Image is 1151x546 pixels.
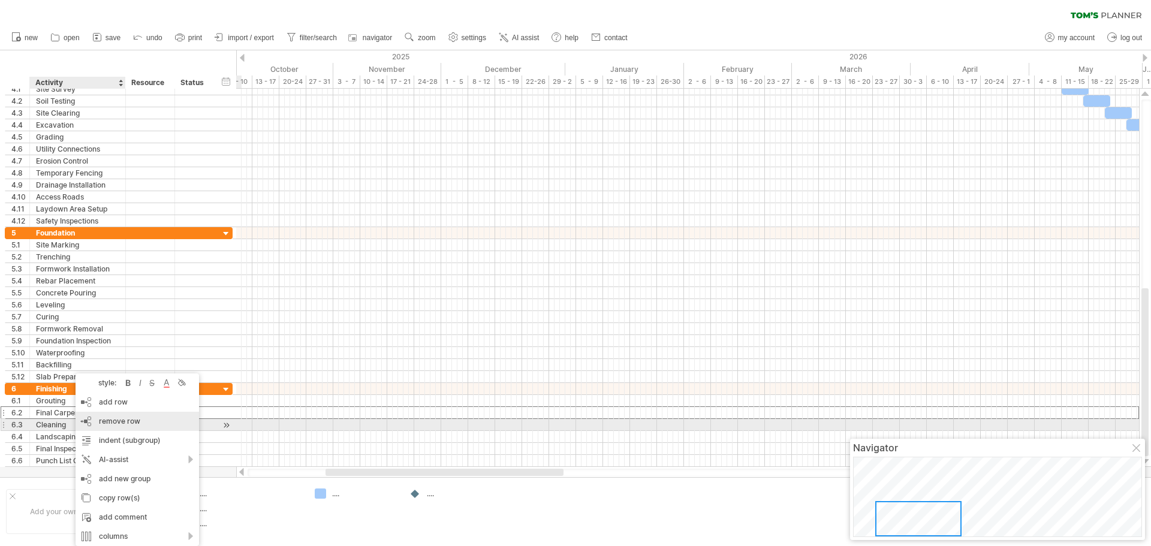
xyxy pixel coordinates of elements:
[36,383,119,394] div: Finishing
[981,76,1008,88] div: 20-24
[76,508,199,527] div: add comment
[131,77,168,89] div: Resource
[76,469,199,488] div: add new group
[25,34,38,42] span: new
[11,119,29,131] div: 4.4
[11,323,29,334] div: 5.8
[11,131,29,143] div: 4.5
[1089,76,1116,88] div: 18 - 22
[333,76,360,88] div: 3 - 7
[11,407,29,418] div: 6.2
[306,76,333,88] div: 27 - 31
[36,275,119,286] div: Rebar Placement
[252,76,279,88] div: 13 - 17
[11,395,29,406] div: 6.1
[36,131,119,143] div: Grading
[332,488,397,499] div: ....
[106,34,120,42] span: save
[549,76,576,88] div: 29 - 2
[36,455,119,466] div: Punch List Completion
[36,311,119,322] div: Curing
[792,76,819,88] div: 2 - 6
[630,76,657,88] div: 19 - 23
[954,76,981,88] div: 13 - 17
[11,431,29,442] div: 6.4
[76,431,199,450] div: indent (subgroup)
[11,287,29,298] div: 5.5
[11,227,29,239] div: 5
[11,155,29,167] div: 4.7
[36,323,119,334] div: Formwork Removal
[6,489,118,534] div: Add your own logo
[684,76,711,88] div: 2 - 6
[402,30,439,46] a: zoom
[445,30,490,46] a: settings
[36,143,119,155] div: Utility Connections
[209,63,333,76] div: October 2025
[1042,30,1098,46] a: my account
[360,76,387,88] div: 10 - 14
[387,76,414,88] div: 17 - 21
[47,30,83,46] a: open
[1120,34,1142,42] span: log out
[565,34,578,42] span: help
[1008,76,1035,88] div: 27 - 1
[36,287,119,298] div: Concrete Pouring
[565,63,684,76] div: January 2026
[1062,76,1089,88] div: 11 - 15
[36,335,119,346] div: Foundation Inspection
[36,191,119,203] div: Access Roads
[36,263,119,274] div: Formwork Installation
[11,107,29,119] div: 4.3
[36,215,119,227] div: Safety Inspections
[11,95,29,107] div: 4.2
[300,34,337,42] span: filter/search
[11,83,29,95] div: 4.1
[180,77,207,89] div: Status
[603,76,630,88] div: 12 - 16
[911,63,1029,76] div: April 2026
[738,76,765,88] div: 16 - 20
[1035,76,1062,88] div: 4 - 8
[11,455,29,466] div: 6.6
[11,335,29,346] div: 5.9
[212,30,278,46] a: import / export
[200,503,300,514] div: ....
[11,419,29,430] div: 6.3
[853,442,1142,454] div: Navigator
[657,76,684,88] div: 26-30
[35,77,119,89] div: Activity
[36,107,119,119] div: Site Clearing
[225,76,252,88] div: 6 - 10
[1029,63,1143,76] div: May 2026
[1116,76,1143,88] div: 25-29
[76,450,199,469] div: AI-assist
[36,371,119,382] div: Slab Preparation
[11,299,29,310] div: 5.6
[927,76,954,88] div: 6 - 10
[11,371,29,382] div: 5.12
[36,431,119,442] div: Landscaping
[11,191,29,203] div: 4.10
[522,76,549,88] div: 22-26
[8,30,41,46] a: new
[11,311,29,322] div: 5.7
[64,34,80,42] span: open
[36,83,119,95] div: Site Survey
[462,34,486,42] span: settings
[146,34,162,42] span: undo
[36,395,119,406] div: Grouting
[36,359,119,370] div: Backfilling
[549,30,582,46] a: help
[1058,34,1095,42] span: my account
[11,263,29,274] div: 5.3
[99,417,140,426] span: remove row
[284,30,341,46] a: filter/search
[333,63,441,76] div: November 2025
[846,76,873,88] div: 16 - 20
[441,63,565,76] div: December 2025
[36,119,119,131] div: Excavation
[576,76,603,88] div: 5 - 9
[819,76,846,88] div: 9 - 13
[80,378,122,387] div: style:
